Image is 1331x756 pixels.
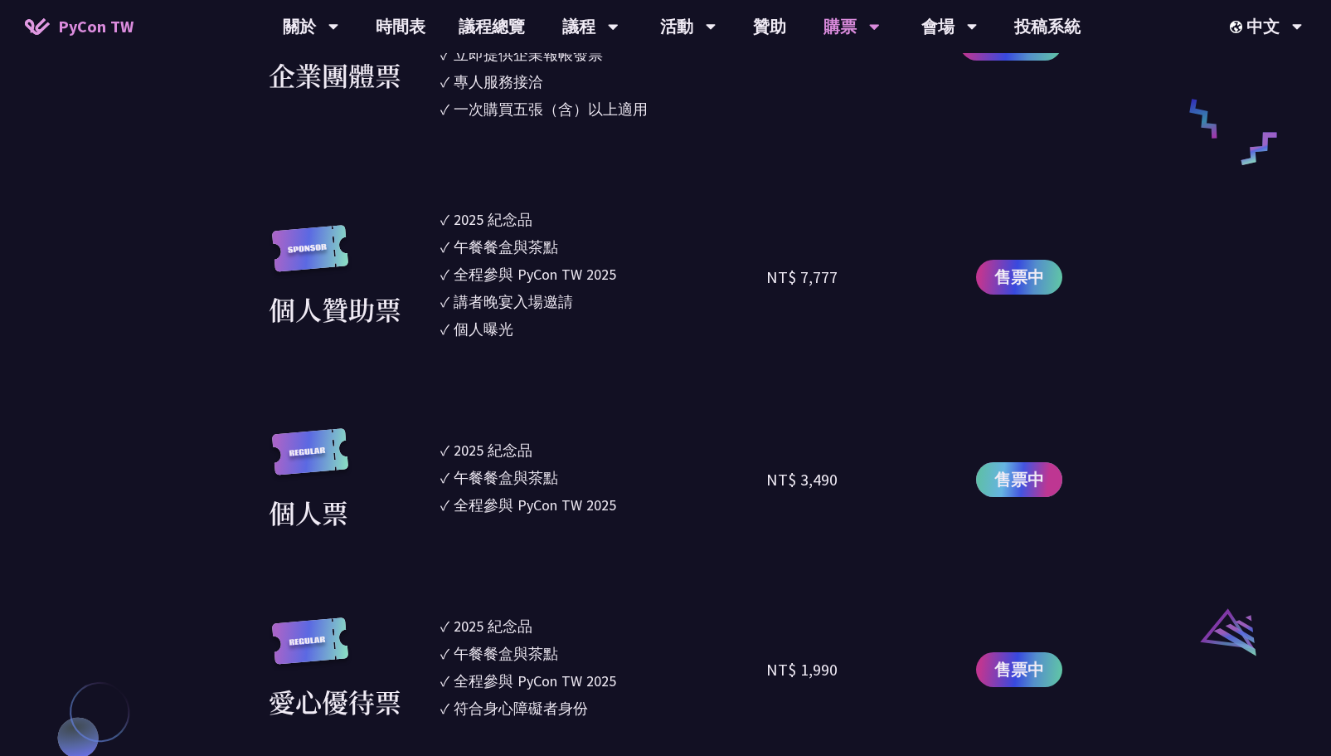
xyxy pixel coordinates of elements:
[454,290,573,313] div: 講者晚宴入場邀請
[440,71,767,93] li: ✓
[440,697,767,719] li: ✓
[454,43,603,66] div: 立即提供企業報帳發票
[440,263,767,285] li: ✓
[976,462,1062,497] a: 售票中
[454,439,532,461] div: 2025 紀念品
[454,670,616,692] div: 全程參與 PyCon TW 2025
[454,208,532,231] div: 2025 紀念品
[994,265,1044,290] span: 售票中
[454,615,532,637] div: 2025 紀念品
[440,98,767,120] li: ✓
[766,265,838,290] div: NT$ 7,777
[454,466,558,489] div: 午餐餐盒與茶點
[440,43,767,66] li: ✓
[269,492,348,532] div: 個人票
[440,466,767,489] li: ✓
[440,642,767,665] li: ✓
[269,428,352,492] img: regular.8f272d9.svg
[440,439,767,461] li: ✓
[58,14,134,39] span: PyCon TW
[269,681,401,721] div: 愛心優待票
[454,236,558,258] div: 午餐餐盒與茶點
[440,208,767,231] li: ✓
[994,657,1044,682] span: 售票中
[269,55,401,95] div: 企業團體票
[454,318,513,340] div: 個人曝光
[440,494,767,516] li: ✓
[440,290,767,313] li: ✓
[1230,21,1246,33] img: Locale Icon
[454,263,616,285] div: 全程參與 PyCon TW 2025
[454,98,648,120] div: 一次購買五張（含）以上適用
[269,225,352,289] img: sponsor.43e6a3a.svg
[440,236,767,258] li: ✓
[269,617,352,681] img: regular.8f272d9.svg
[8,6,150,47] a: PyCon TW
[976,260,1062,295] a: 售票中
[994,467,1044,492] span: 售票中
[766,467,838,492] div: NT$ 3,490
[440,670,767,692] li: ✓
[454,494,616,516] div: 全程參與 PyCon TW 2025
[454,71,543,93] div: 專人服務接洽
[440,615,767,637] li: ✓
[25,18,50,35] img: Home icon of PyCon TW 2025
[454,642,558,665] div: 午餐餐盒與茶點
[454,697,588,719] div: 符合身心障礙者身份
[766,657,838,682] div: NT$ 1,990
[269,289,401,329] div: 個人贊助票
[976,652,1062,687] a: 售票中
[440,318,767,340] li: ✓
